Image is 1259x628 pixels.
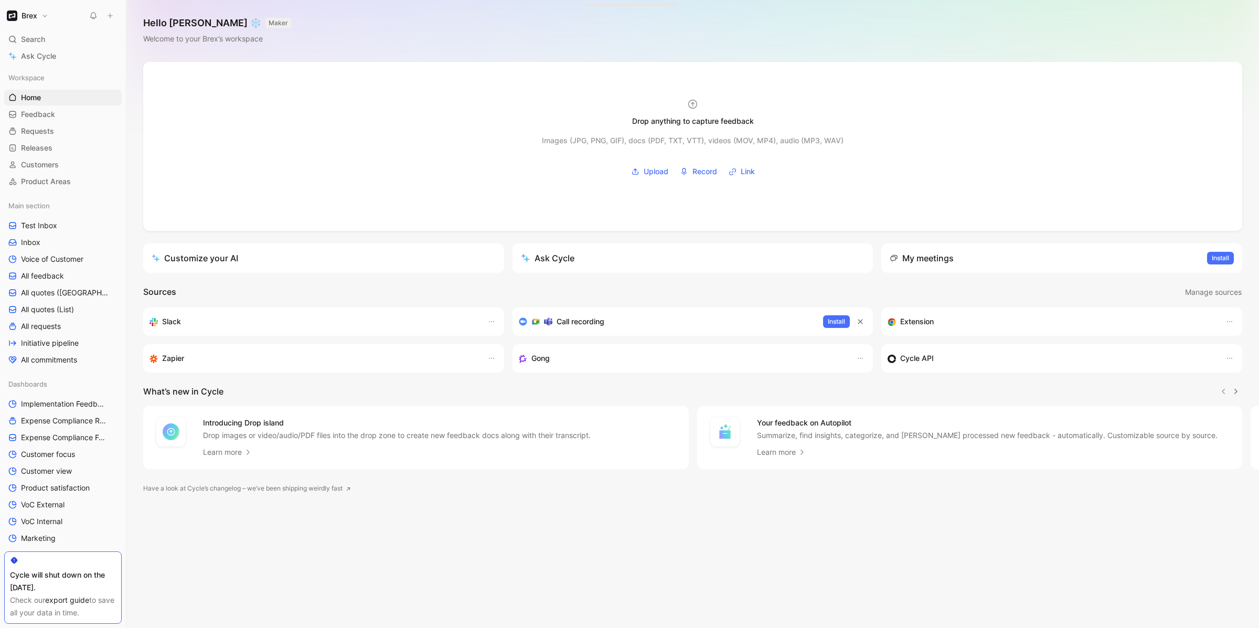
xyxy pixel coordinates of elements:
[4,514,122,529] a: VoC Internal
[4,497,122,513] a: VoC External
[4,318,122,334] a: All requests
[757,417,1218,429] h4: Your feedback on Autopilot
[8,72,45,83] span: Workspace
[4,413,122,429] a: Expense Compliance Requests
[4,90,122,105] a: Home
[531,352,550,365] h3: Gong
[150,315,477,328] div: Sync your customers, send feedback and get updates in Slack
[8,379,47,389] span: Dashboards
[162,352,184,365] h3: Zapier
[143,483,351,494] a: Have a look at Cycle’s changelog – we’ve been shipping weirdly fast
[21,50,56,62] span: Ask Cycle
[644,165,668,178] span: Upload
[627,164,672,179] button: Upload
[203,446,252,459] a: Learn more
[21,533,56,544] span: Marketing
[4,547,122,563] a: Segment view
[21,254,83,264] span: Voice of Customer
[725,164,759,179] button: Link
[21,483,90,493] span: Product satisfaction
[143,385,223,398] h2: What’s new in Cycle
[4,352,122,368] a: All commitments
[4,123,122,139] a: Requests
[4,396,122,412] a: Implementation Feedback
[203,417,591,429] h4: Introducing Drop island
[21,33,45,46] span: Search
[519,352,846,365] div: Capture feedback from your incoming calls
[21,176,71,187] span: Product Areas
[21,271,64,281] span: All feedback
[265,18,291,28] button: MAKER
[21,355,77,365] span: All commitments
[21,432,109,443] span: Expense Compliance Feedback
[1185,286,1242,299] span: Manage sources
[4,285,122,301] a: All quotes ([GEOGRAPHIC_DATA])
[4,251,122,267] a: Voice of Customer
[21,237,40,248] span: Inbox
[521,252,574,264] div: Ask Cycle
[21,416,109,426] span: Expense Compliance Requests
[4,157,122,173] a: Customers
[1207,252,1234,264] button: Install
[4,463,122,479] a: Customer view
[4,218,122,233] a: Test Inbox
[4,335,122,351] a: Initiative pipeline
[890,252,954,264] div: My meetings
[900,352,934,365] h3: Cycle API
[888,315,1215,328] div: Capture feedback from anywhere on the web
[150,352,477,365] div: Capture feedback from thousands of sources with Zapier (survey results, recordings, sheets, etc).
[143,285,176,299] h2: Sources
[4,8,51,23] button: BrexBrex
[519,315,815,328] div: Record & transcribe meetings from Zoom, Meet & Teams.
[4,31,122,47] div: Search
[828,316,845,327] span: Install
[4,530,122,546] a: Marketing
[692,165,717,178] span: Record
[21,466,72,476] span: Customer view
[888,352,1215,365] div: Sync customers & send feedback from custom sources. Get inspired by our favorite use case
[21,126,54,136] span: Requests
[21,449,75,460] span: Customer focus
[21,109,55,120] span: Feedback
[741,165,755,178] span: Link
[21,499,65,510] span: VoC External
[143,17,291,29] h1: Hello [PERSON_NAME] ❄️
[4,107,122,122] a: Feedback
[676,164,721,179] button: Record
[21,143,52,153] span: Releases
[22,11,37,20] h1: Brex
[10,569,116,594] div: Cycle will shut down on the [DATE].
[900,315,934,328] h3: Extension
[21,288,110,298] span: All quotes ([GEOGRAPHIC_DATA])
[823,315,850,328] button: Install
[757,446,806,459] a: Learn more
[4,198,122,214] div: Main section
[21,159,59,170] span: Customers
[203,430,591,441] p: Drop images or video/audio/PDF files into the drop zone to create new feedback docs along with th...
[8,200,50,211] span: Main section
[21,516,62,527] span: VoC Internal
[757,430,1218,441] p: Summarize, find insights, categorize, and [PERSON_NAME] processed new feedback - automatically. C...
[21,338,79,348] span: Initiative pipeline
[4,174,122,189] a: Product Areas
[4,268,122,284] a: All feedback
[542,134,844,147] div: Images (JPG, PNG, GIF), docs (PDF, TXT, VTT), videos (MOV, MP4), audio (MP3, WAV)
[1212,253,1229,263] span: Install
[4,302,122,317] a: All quotes (List)
[557,315,604,328] h3: Call recording
[1185,285,1242,299] button: Manage sources
[4,235,122,250] a: Inbox
[21,92,41,103] span: Home
[4,198,122,368] div: Main sectionTest InboxInboxVoice of CustomerAll feedbackAll quotes ([GEOGRAPHIC_DATA])All quotes ...
[152,252,238,264] div: Customize your AI
[4,480,122,496] a: Product satisfaction
[4,70,122,86] div: Workspace
[21,321,61,332] span: All requests
[21,550,70,560] span: Segment view
[4,376,122,392] div: Dashboards
[7,10,17,21] img: Brex
[4,430,122,445] a: Expense Compliance Feedback
[4,48,122,64] a: Ask Cycle
[632,115,754,127] div: Drop anything to capture feedback
[143,33,291,45] div: Welcome to your Brex’s workspace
